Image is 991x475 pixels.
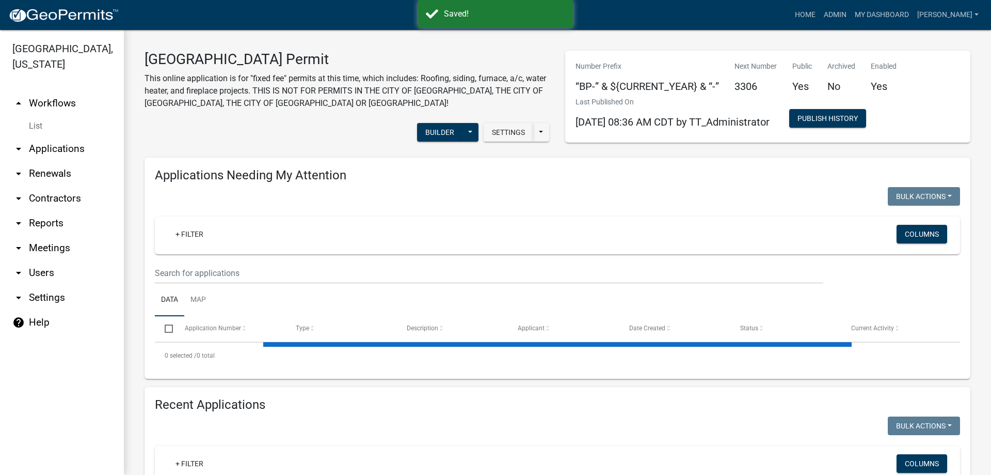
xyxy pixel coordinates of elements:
[576,80,719,93] h5: “BP-” & ${CURRENT_YEAR} & “-”
[792,61,812,72] p: Public
[791,5,820,25] a: Home
[576,97,770,108] p: Last Published On
[897,225,947,243] button: Columns
[174,316,285,341] datatable-header-cell: Application Number
[145,72,550,110] p: This online application is for "fixed fee" permits at this time, which includes: Roofing, siding,...
[851,325,894,332] span: Current Activity
[12,242,25,254] i: arrow_drop_down
[185,325,241,332] span: Application Number
[12,292,25,304] i: arrow_drop_down
[397,316,508,341] datatable-header-cell: Description
[296,325,309,332] span: Type
[444,8,565,20] div: Saved!
[871,61,897,72] p: Enabled
[518,325,545,332] span: Applicant
[734,80,777,93] h5: 3306
[12,316,25,329] i: help
[827,61,855,72] p: Archived
[576,116,770,128] span: [DATE] 08:36 AM CDT by TT_Administrator
[888,187,960,206] button: Bulk Actions
[740,325,758,332] span: Status
[155,284,184,317] a: Data
[417,123,462,142] button: Builder
[484,123,533,142] button: Settings
[888,417,960,435] button: Bulk Actions
[871,80,897,93] h5: Yes
[851,5,913,25] a: My Dashboard
[167,225,212,243] a: + Filter
[155,168,960,183] h4: Applications Needing My Attention
[12,143,25,155] i: arrow_drop_down
[167,454,212,473] a: + Filter
[286,316,397,341] datatable-header-cell: Type
[12,217,25,229] i: arrow_drop_down
[12,267,25,279] i: arrow_drop_down
[730,316,841,341] datatable-header-cell: Status
[12,97,25,110] i: arrow_drop_up
[12,167,25,180] i: arrow_drop_down
[629,325,665,332] span: Date Created
[913,5,983,25] a: [PERSON_NAME]
[827,80,855,93] h5: No
[155,343,960,369] div: 0 total
[792,80,812,93] h5: Yes
[789,109,866,128] button: Publish History
[820,5,851,25] a: Admin
[841,316,952,341] datatable-header-cell: Current Activity
[145,51,550,68] h3: [GEOGRAPHIC_DATA] Permit
[897,454,947,473] button: Columns
[155,263,823,284] input: Search for applications
[184,284,212,317] a: Map
[12,192,25,205] i: arrow_drop_down
[619,316,730,341] datatable-header-cell: Date Created
[165,352,197,359] span: 0 selected /
[508,316,619,341] datatable-header-cell: Applicant
[407,325,438,332] span: Description
[155,397,960,412] h4: Recent Applications
[789,115,866,124] wm-modal-confirm: Workflow Publish History
[734,61,777,72] p: Next Number
[155,316,174,341] datatable-header-cell: Select
[576,61,719,72] p: Number Prefix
